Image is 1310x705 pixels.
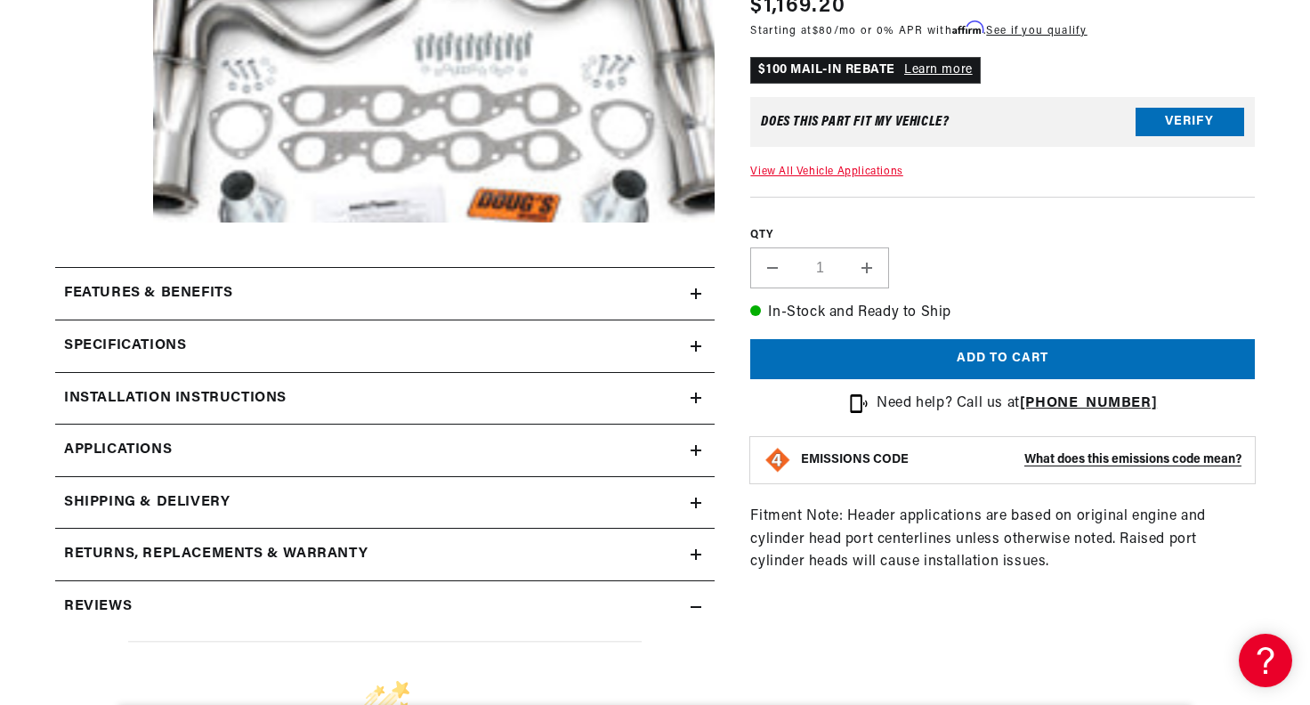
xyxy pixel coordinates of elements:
[64,491,230,515] h2: Shipping & Delivery
[1020,396,1157,410] a: [PHONE_NUMBER]
[801,453,909,466] strong: EMISSIONS CODE
[750,228,1255,243] label: QTY
[55,320,715,372] summary: Specifications
[55,425,715,477] a: Applications
[64,439,172,462] span: Applications
[1136,108,1244,136] button: Verify
[64,596,132,619] h2: Reviews
[952,21,983,35] span: Affirm
[813,26,834,36] span: $80
[1024,453,1241,466] strong: What does this emissions code mean?
[64,335,186,358] h2: Specifications
[55,373,715,425] summary: Installation instructions
[750,22,1087,39] p: Starting at /mo or 0% APR with .
[55,268,715,320] summary: Features & Benefits
[761,115,949,129] div: Does This part fit My vehicle?
[750,57,980,84] p: $100 MAIL-IN REBATE
[750,166,902,177] a: View All Vehicle Applications
[750,339,1255,379] button: Add to cart
[750,302,1255,325] p: In-Stock and Ready to Ship
[64,543,368,566] h2: Returns, Replacements & Warranty
[55,529,715,580] summary: Returns, Replacements & Warranty
[64,387,287,410] h2: Installation instructions
[904,63,973,77] a: Learn more
[801,452,1241,468] button: EMISSIONS CODEWhat does this emissions code mean?
[877,393,1157,416] p: Need help? Call us at
[986,26,1087,36] a: See if you qualify - Learn more about Affirm Financing (opens in modal)
[55,581,715,633] summary: Reviews
[764,446,792,474] img: Emissions code
[55,477,715,529] summary: Shipping & Delivery
[64,282,232,305] h2: Features & Benefits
